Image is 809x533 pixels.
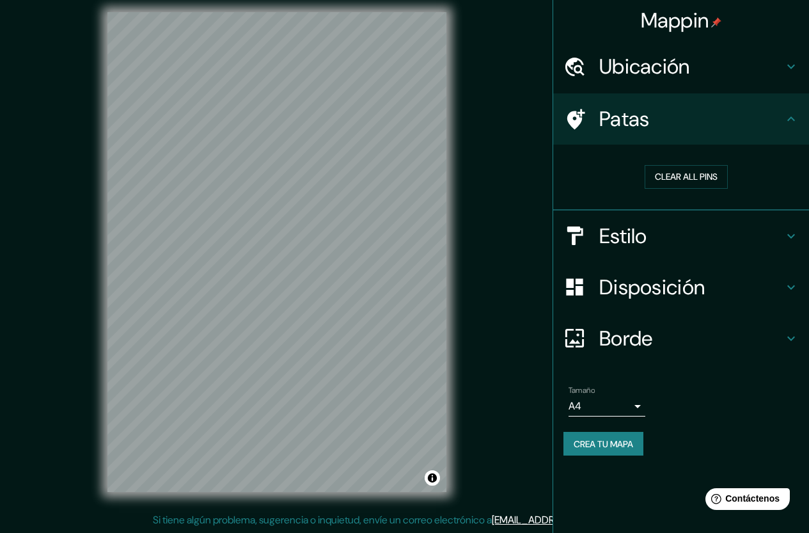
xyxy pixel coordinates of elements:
[563,432,643,456] button: Crea tu mapa
[695,483,795,519] iframe: Lanzador de widgets de ayuda
[492,513,650,527] a: [EMAIL_ADDRESS][DOMAIN_NAME]
[645,165,728,189] button: Clear all pins
[599,274,705,301] font: Disposición
[553,211,809,262] div: Estilo
[569,385,595,395] font: Tamaño
[569,399,581,413] font: A4
[599,223,647,250] font: Estilo
[711,17,721,28] img: pin-icon.png
[553,93,809,145] div: Patas
[599,53,690,80] font: Ubicación
[574,438,633,450] font: Crea tu mapa
[153,513,492,527] font: Si tiene algún problema, sugerencia o inquietud, envíe un correo electrónico a
[107,12,446,492] canvas: Mapa
[569,396,645,417] div: A4
[553,313,809,364] div: Borde
[641,7,709,34] font: Mappin
[425,470,440,486] button: Activar o desactivar atribución
[599,325,653,352] font: Borde
[553,262,809,313] div: Disposición
[553,41,809,92] div: Ubicación
[599,106,650,132] font: Patas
